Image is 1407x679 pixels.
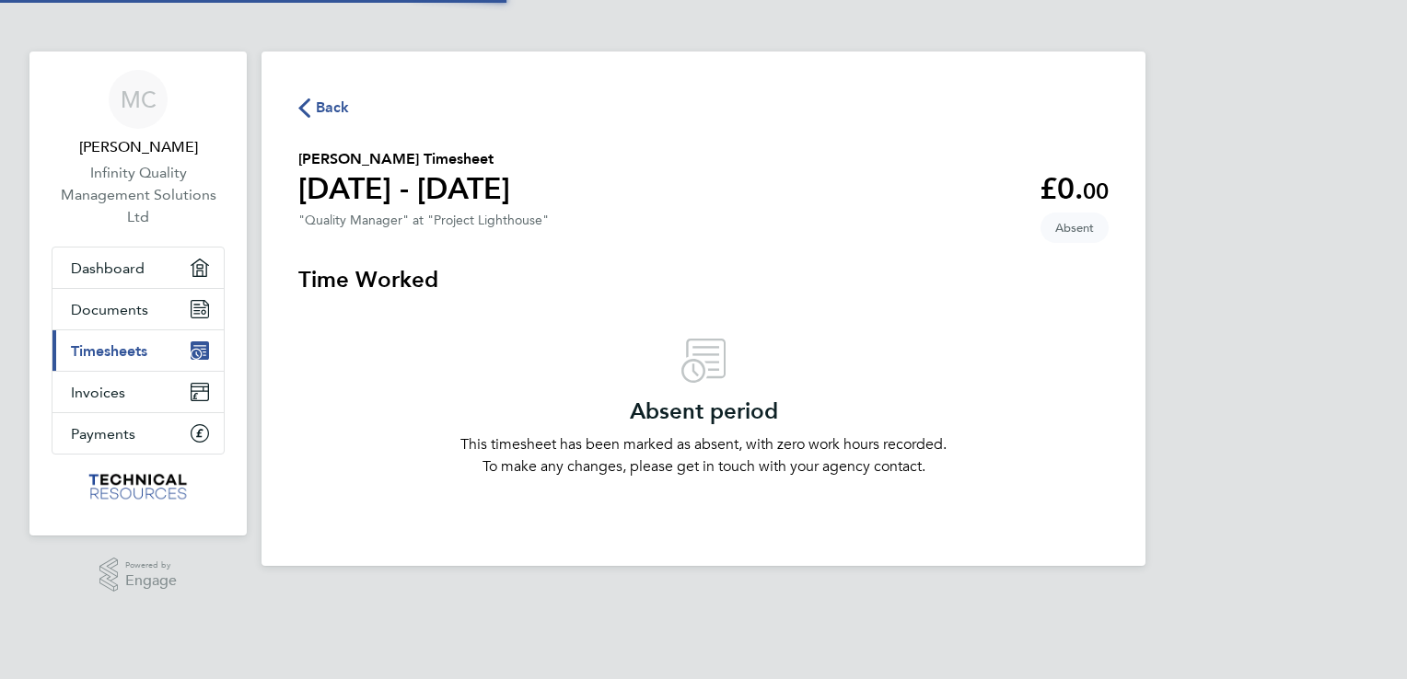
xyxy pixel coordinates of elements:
[87,473,191,502] img: technicalresources-logo-retina.png
[52,473,225,502] a: Go to home page
[71,259,145,277] span: Dashboard
[52,289,224,329] a: Documents
[298,455,1109,478] p: To make any changes, please get in touch with your agency contact.
[71,342,147,360] span: Timesheets
[52,330,224,371] a: Timesheets
[316,97,350,119] span: Back
[298,213,549,228] div: "Quality Manager" at "Project Lighthouse"
[1040,171,1109,206] app-decimal: £0.
[298,433,1109,455] p: This timesheet has been marked as absent, with zero work hours recorded.
[71,384,125,401] span: Invoices
[99,558,178,593] a: Powered byEngage
[298,397,1109,426] h3: Absent period
[52,70,225,158] a: MC[PERSON_NAME]
[29,52,247,535] nav: Main navigation
[52,162,225,228] a: Infinity Quality Management Solutions Ltd
[71,301,148,318] span: Documents
[298,170,510,207] h1: [DATE] - [DATE]
[52,413,224,454] a: Payments
[298,96,350,119] button: Back
[52,136,225,158] span: Mark Coulson
[1041,213,1109,243] span: This timesheet is Absent.
[52,247,224,288] a: Dashboard
[298,265,1109,294] h3: Time Worked
[1083,178,1109,204] span: 00
[71,425,135,443] span: Payments
[125,558,177,573] span: Powered by
[121,87,157,111] span: MC
[52,372,224,412] a: Invoices
[298,148,510,170] h2: [PERSON_NAME] Timesheet
[125,573,177,589] span: Engage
